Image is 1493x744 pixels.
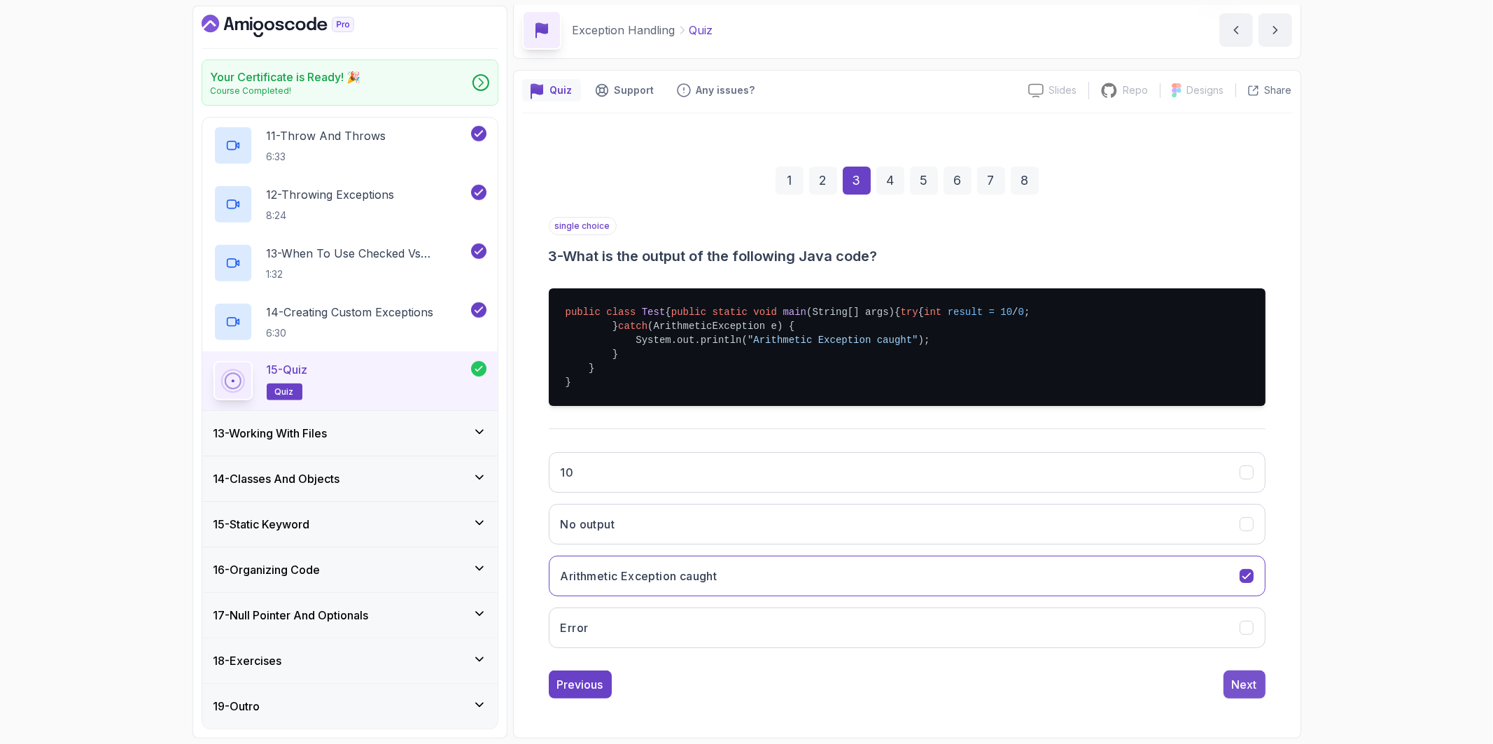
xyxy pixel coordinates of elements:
[1000,307,1012,318] span: 10
[696,83,755,97] p: Any issues?
[776,167,804,195] div: 1
[211,85,361,97] p: Course Completed!
[876,167,904,195] div: 4
[267,267,468,281] p: 1:32
[213,425,328,442] h3: 13 - Working With Files
[1259,13,1292,47] button: next content
[561,516,615,533] h3: No output
[213,185,486,224] button: 12-Throwing Exceptions8:24
[213,698,260,715] h3: 19 - Outro
[948,307,983,318] span: result
[1011,167,1039,195] div: 8
[202,593,498,638] button: 17-Null Pointer And Optionals
[1018,307,1024,318] span: 0
[561,464,574,481] h3: 10
[549,452,1266,493] button: 10
[213,561,321,578] h3: 16 - Organizing Code
[549,556,1266,596] button: Arithmetic Exception caught
[606,307,636,318] span: class
[924,307,941,318] span: int
[1187,83,1224,97] p: Designs
[977,167,1005,195] div: 7
[202,684,498,729] button: 19-Outro
[213,126,486,165] button: 11-Throw And Throws6:33
[213,516,310,533] h3: 15 - Static Keyword
[809,167,837,195] div: 2
[557,676,603,693] div: Previous
[213,244,486,283] button: 13-When To Use Checked Vs Unchecked Exeptions1:32
[753,307,777,318] span: void
[267,326,434,340] p: 6:30
[1049,83,1077,97] p: Slides
[267,209,395,223] p: 8:24
[843,167,871,195] div: 3
[267,245,468,262] p: 13 - When To Use Checked Vs Unchecked Exeptions
[213,652,282,669] h3: 18 - Exercises
[202,15,386,37] a: Dashboard
[573,22,675,38] p: Exception Handling
[267,150,386,164] p: 6:33
[549,246,1266,266] h3: 3 - What is the output of the following Java code?
[668,79,764,101] button: Feedback button
[713,307,748,318] span: static
[1235,83,1292,97] button: Share
[549,504,1266,545] button: No output
[748,335,918,346] span: "Arithmetic Exception caught"
[549,608,1266,648] button: Error
[275,386,294,398] span: quiz
[267,127,386,144] p: 11 - Throw And Throws
[213,361,486,400] button: 15-Quizquiz
[522,79,581,101] button: quiz button
[989,307,995,318] span: =
[587,79,663,101] button: Support button
[1224,671,1266,699] button: Next
[202,547,498,592] button: 16-Organizing Code
[267,304,434,321] p: 14 - Creating Custom Exceptions
[561,568,717,584] h3: Arithmetic Exception caught
[202,502,498,547] button: 15-Static Keyword
[566,307,601,318] span: public
[910,167,938,195] div: 5
[1265,83,1292,97] p: Share
[549,288,1266,406] pre: { { { / ; } (ArithmeticException e) { System.out.println( ); } } }
[671,307,706,318] span: public
[561,619,589,636] h3: Error
[202,638,498,683] button: 18-Exercises
[211,69,361,85] h2: Your Certificate is Ready! 🎉
[549,671,612,699] button: Previous
[1232,676,1257,693] div: Next
[1219,13,1253,47] button: previous content
[806,307,895,318] span: (String[] args)
[267,186,395,203] p: 12 - Throwing Exceptions
[689,22,713,38] p: Quiz
[900,307,918,318] span: try
[783,307,806,318] span: main
[213,470,340,487] h3: 14 - Classes And Objects
[202,456,498,501] button: 14-Classes And Objects
[213,607,369,624] h3: 17 - Null Pointer And Optionals
[213,302,486,342] button: 14-Creating Custom Exceptions6:30
[1123,83,1149,97] p: Repo
[549,217,617,235] p: single choice
[618,321,647,332] span: catch
[615,83,654,97] p: Support
[944,167,972,195] div: 6
[267,361,308,378] p: 15 - Quiz
[550,83,573,97] p: Quiz
[642,307,666,318] span: Test
[202,411,498,456] button: 13-Working With Files
[202,59,498,106] a: Your Certificate is Ready! 🎉Course Completed!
